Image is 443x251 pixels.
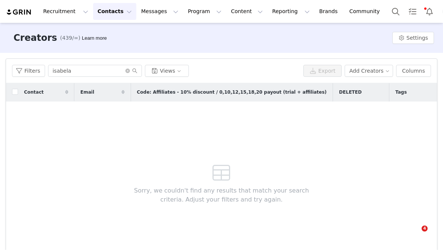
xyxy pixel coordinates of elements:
[132,68,137,73] i: icon: search
[183,3,226,20] button: Program
[39,3,93,20] button: Recruitment
[392,32,434,44] button: Settings
[145,65,189,77] button: Views
[339,89,362,96] span: DELETED
[226,3,267,20] button: Content
[125,69,130,73] i: icon: close-circle
[268,3,314,20] button: Reporting
[422,226,428,232] span: 4
[6,9,32,16] img: grin logo
[24,89,44,96] span: Contact
[14,31,57,45] h3: Creators
[80,34,108,42] div: Tooltip anchor
[396,65,431,77] button: Columns
[303,65,342,77] button: Export
[421,3,438,20] button: Notifications
[80,89,94,96] span: Email
[60,34,80,42] span: (439/∞)
[345,65,393,77] button: Add Creators
[387,3,404,20] button: Search
[137,89,327,96] span: Code: Affiliates - 10% discount / 0,10,12,15,18,20 payout (trial + affiliates)
[12,65,45,77] button: Filters
[406,226,424,244] iframe: Intercom live chat
[395,89,407,96] span: Tags
[137,3,183,20] button: Messages
[123,186,321,204] span: Sorry, we couldn't find any results that match your search criteria. Adjust your filters and try ...
[315,3,344,20] a: Brands
[404,3,421,20] a: Tasks
[93,3,136,20] button: Contacts
[345,3,388,20] a: Community
[48,65,142,77] input: Search...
